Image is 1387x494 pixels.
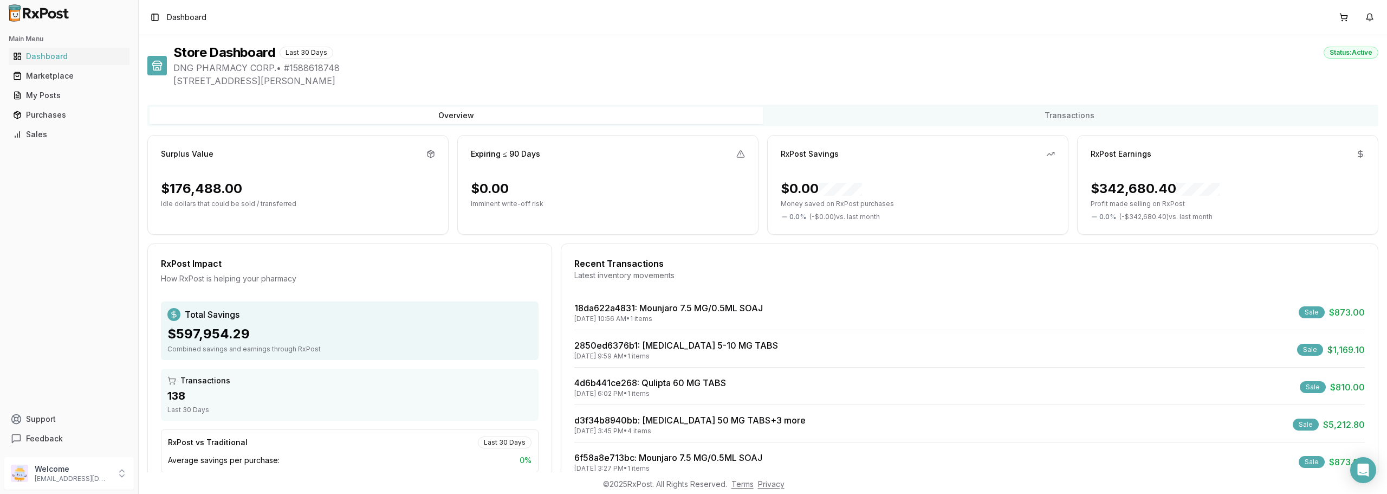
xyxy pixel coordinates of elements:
button: Marketplace [4,67,134,85]
p: Money saved on RxPost purchases [781,200,1055,208]
div: Combined savings and earnings through RxPost [167,345,532,354]
span: $5,212.80 [1323,418,1365,431]
div: RxPost Impact [161,257,539,270]
span: $1,169.10 [1327,343,1365,356]
a: 6f58a8e713bc: Mounjaro 7.5 MG/0.5ML SOAJ [574,452,762,463]
a: Marketplace [9,66,129,86]
button: Transactions [763,107,1376,124]
div: [DATE] 10:56 AM • 1 items [574,315,763,323]
a: Dashboard [9,47,129,66]
div: Last 30 Days [478,437,532,448]
h1: Store Dashboard [173,44,275,61]
div: 138 [167,388,532,403]
img: User avatar [11,465,28,482]
div: Sale [1293,419,1319,431]
div: Expiring ≤ 90 Days [471,149,540,159]
button: My Posts [4,87,134,104]
div: $176,488.00 [161,180,242,197]
span: ( - $342,680.40 ) vs. last month [1119,213,1213,221]
div: $597,954.29 [167,325,532,343]
div: RxPost vs Traditional [168,437,248,448]
span: [STREET_ADDRESS][PERSON_NAME] [173,74,1378,87]
span: Transactions [180,375,230,386]
span: $873.00 [1329,306,1365,319]
span: 0.0 % [1099,213,1116,221]
div: [DATE] 3:45 PM • 4 items [574,427,806,435]
nav: breadcrumb [167,12,206,23]
div: Open Intercom Messenger [1350,457,1376,483]
span: 0.0 % [789,213,806,221]
span: Feedback [26,433,63,444]
a: 2850ed6376b1: [MEDICAL_DATA] 5-10 MG TABS [574,340,778,351]
div: How RxPost is helping your pharmacy [161,273,539,284]
div: [DATE] 6:02 PM • 1 items [574,389,726,398]
div: Dashboard [13,51,125,62]
div: Sale [1299,456,1325,468]
div: Marketplace [13,70,125,81]
div: Purchases [13,110,125,120]
div: Last 30 Days [167,406,532,414]
span: Dashboard [167,12,206,23]
div: Latest inventory movements [574,270,1365,281]
p: Profit made selling on RxPost [1091,200,1365,208]
p: Welcome [35,464,110,474]
div: Recent Transactions [574,257,1365,270]
button: Overview [150,107,763,124]
span: Total Savings [185,308,239,321]
span: DNG PHARMACY CORP. • # 1588618748 [173,61,1378,74]
button: Dashboard [4,48,134,65]
div: Surplus Value [161,149,213,159]
p: Idle dollars that could be sold / transferred [161,200,435,208]
p: [EMAIL_ADDRESS][DOMAIN_NAME] [35,474,110,483]
button: Feedback [4,429,134,448]
div: Sales [13,129,125,140]
a: 18da622a4831: Mounjaro 7.5 MG/0.5ML SOAJ [574,303,763,313]
span: $873.00 [1329,455,1365,469]
div: $0.00 [471,180,509,197]
div: $342,680.40 [1091,180,1220,197]
div: Sale [1297,344,1323,356]
span: ( - $0.00 ) vs. last month [809,213,880,221]
a: Privacy [758,479,785,489]
div: Sale [1300,381,1326,393]
div: RxPost Savings [781,149,839,159]
button: Sales [4,126,134,143]
div: RxPost Earnings [1091,149,1151,159]
div: $0.00 [781,180,862,197]
div: My Posts [13,90,125,101]
a: Sales [9,125,129,144]
span: 0 % [520,455,532,466]
a: Terms [731,479,754,489]
a: My Posts [9,86,129,105]
img: RxPost Logo [4,4,74,22]
h2: Main Menu [9,35,129,43]
div: Sale [1299,306,1325,318]
button: Support [4,409,134,429]
a: Purchases [9,105,129,125]
div: Last 30 Days [280,47,333,59]
a: d3f34b8940bb: [MEDICAL_DATA] 50 MG TABS+3 more [574,415,806,426]
button: Purchases [4,106,134,124]
span: Average savings per purchase: [168,455,280,466]
div: Status: Active [1324,47,1378,59]
div: [DATE] 9:59 AM • 1 items [574,352,778,361]
div: [DATE] 3:27 PM • 1 items [574,464,762,473]
a: 4d6b441ce268: Qulipta 60 MG TABS [574,377,726,388]
span: $810.00 [1330,381,1365,394]
p: Imminent write-off risk [471,200,745,208]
